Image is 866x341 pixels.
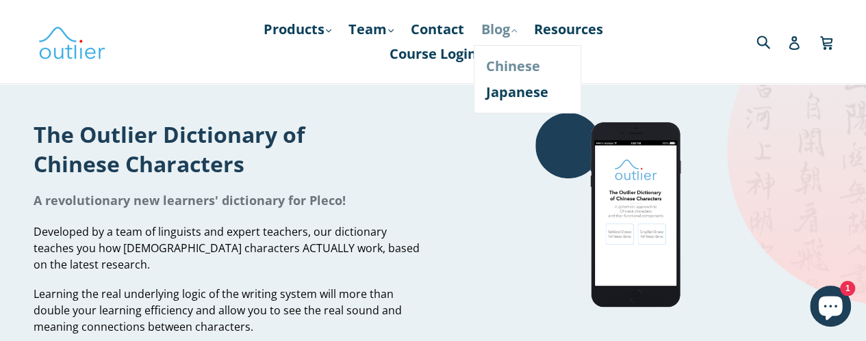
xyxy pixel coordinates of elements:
input: Search [753,27,791,55]
span: Learning the real underlying logic of the writing system will more than double your learning effi... [34,286,402,334]
a: Products [257,17,338,42]
h1: A revolutionary new learners' dictionary for Pleco! [34,192,423,208]
inbox-online-store-chat: Shopify online store chat [806,286,855,330]
a: Course Login [383,42,483,66]
a: Contact [404,17,471,42]
a: Japanese [486,79,569,105]
a: Team [342,17,400,42]
a: Blog [474,17,524,42]
span: Developed by a team of linguists and expert teachers, our dictionary teaches you how [DEMOGRAPHIC... [34,224,420,272]
img: Outlier Linguistics [38,22,106,62]
a: Resources [527,17,610,42]
a: Chinese [486,53,569,79]
h1: The Outlier Dictionary of Chinese Characters [34,120,423,178]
